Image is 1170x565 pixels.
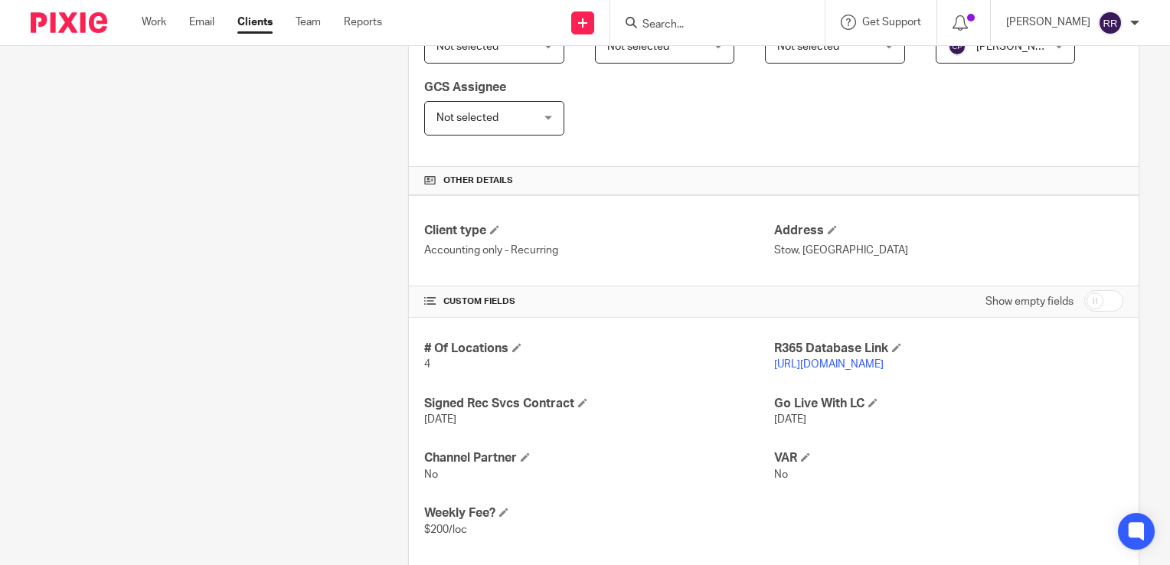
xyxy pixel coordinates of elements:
[436,41,498,52] span: Not selected
[862,17,921,28] span: Get Support
[424,450,773,466] h4: Channel Partner
[237,15,273,30] a: Clients
[1006,15,1090,30] p: [PERSON_NAME]
[424,223,773,239] h4: Client type
[142,15,166,30] a: Work
[424,296,773,308] h4: CUSTOM FIELDS
[774,243,1123,258] p: Stow, [GEOGRAPHIC_DATA]
[774,359,884,370] a: [URL][DOMAIN_NAME]
[774,469,788,480] span: No
[607,41,669,52] span: Not selected
[296,15,321,30] a: Team
[774,450,1123,466] h4: VAR
[424,81,506,93] span: GCS Assignee
[641,18,779,32] input: Search
[424,243,773,258] p: Accounting only - Recurring
[774,414,806,425] span: [DATE]
[424,469,438,480] span: No
[424,505,773,521] h4: Weekly Fee?
[777,41,839,52] span: Not selected
[424,396,773,412] h4: Signed Rec Svcs Contract
[443,175,513,187] span: Other details
[424,414,456,425] span: [DATE]
[189,15,214,30] a: Email
[424,341,773,357] h4: # Of Locations
[948,38,966,56] img: svg%3E
[774,396,1123,412] h4: Go Live With LC
[1098,11,1123,35] img: svg%3E
[436,113,498,123] span: Not selected
[985,294,1074,309] label: Show empty fields
[774,223,1123,239] h4: Address
[31,12,107,33] img: Pixie
[976,41,1061,52] span: [PERSON_NAME]
[344,15,382,30] a: Reports
[774,341,1123,357] h4: R365 Database Link
[424,359,430,370] span: 4
[424,524,467,535] span: $200/loc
